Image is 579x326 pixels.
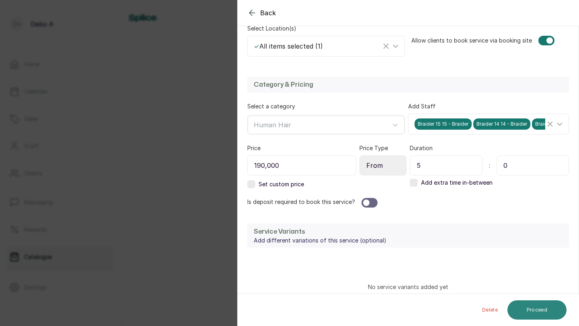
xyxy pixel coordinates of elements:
[247,102,295,110] label: Select a category
[254,227,386,236] h2: Service Variants
[415,118,472,130] span: Braider 15 15 - Braider
[247,24,296,33] label: Select Location(s)
[247,144,261,152] label: Price
[421,179,493,187] span: Add extra time in-between
[507,300,567,320] button: Proceed
[254,236,386,244] p: Add different variations of this service (optional)
[411,37,532,45] label: Allow clients to book service via booking site
[410,144,433,152] label: Duration
[545,119,555,129] button: Clear Selected
[497,155,569,175] input: Minutes
[247,8,276,18] button: Back
[381,41,391,51] button: Clear Selected
[254,42,259,50] span: ✓
[368,283,448,291] p: No service variants added yet
[260,8,276,18] span: Back
[247,155,356,175] input: Enter price
[473,118,530,130] span: Braider 14 14 - Braider
[476,300,504,320] button: Delete
[359,144,388,152] label: Price Type
[247,198,355,208] label: Is deposit required to book this service?
[489,161,490,169] span: :
[408,102,435,110] label: Add Staff
[254,41,381,51] div: All items selected ( 1 )
[410,155,482,175] input: Hour(s)
[259,180,304,188] span: Set custom price
[254,80,563,90] h2: Category & Pricing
